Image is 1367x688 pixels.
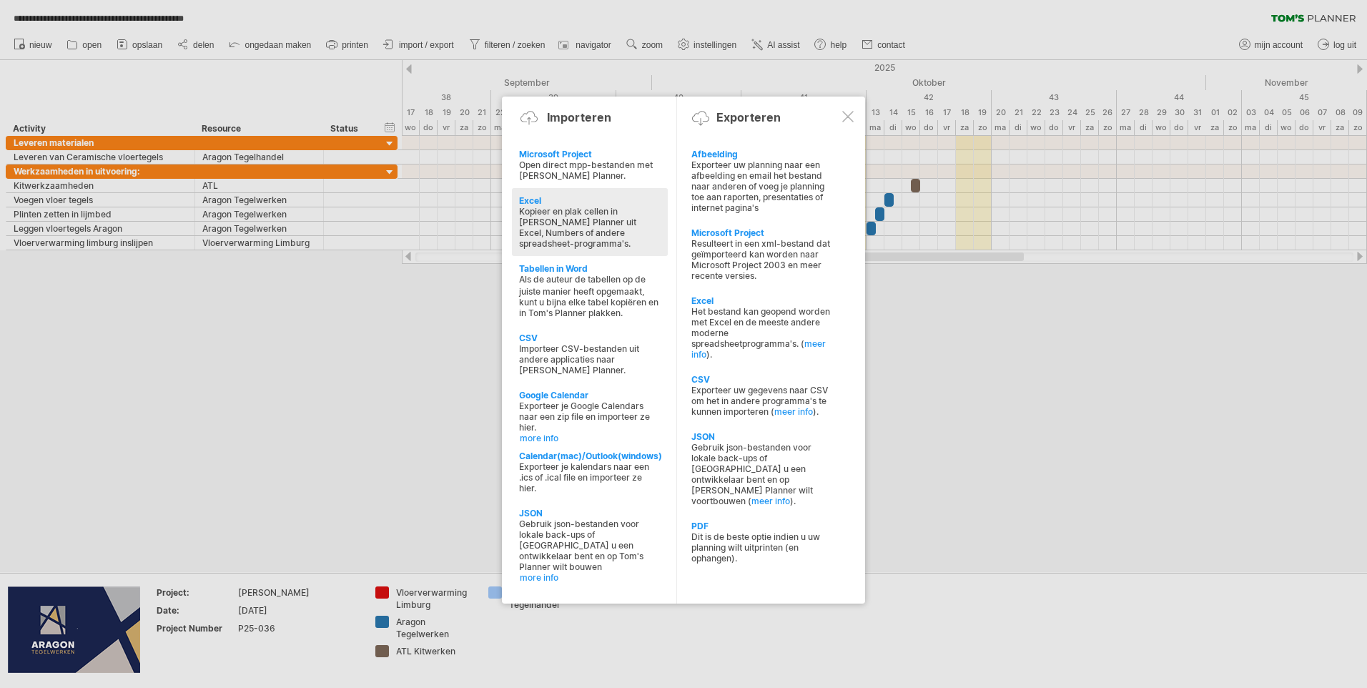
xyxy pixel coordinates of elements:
[520,433,661,443] a: more info
[519,263,661,274] div: Tabellen in Word
[691,431,833,442] div: JSON
[691,295,833,306] div: Excel
[691,159,833,213] div: Exporteer uw planning naar een afbeelding en email het bestand naar anderen of voeg je planning t...
[691,385,833,417] div: Exporteer uw gegevens naar CSV om het in andere programma's te kunnen importeren ( ).
[774,406,813,417] a: meer info
[691,374,833,385] div: CSV
[520,572,661,583] a: more info
[691,531,833,564] div: Dit is de beste optie indien u uw planning wilt uitprinten (en ophangen).
[691,149,833,159] div: Afbeelding
[691,306,833,360] div: Het bestand kan geopend worden met Excel en de meeste andere moderne spreadsheetprogramma's. ( ).
[519,195,661,206] div: Excel
[519,274,661,318] div: Als de auteur de tabellen op de juiste manier heeft opgemaakt, kunt u bijna elke tabel kopiëren ...
[691,238,833,281] div: Resulteert in een xml-bestand dat geïmporteerd kan worden naar Microsoft Project 2003 en meer rec...
[691,521,833,531] div: PDF
[691,338,826,360] a: meer info
[547,110,611,124] div: Importeren
[751,496,790,506] a: meer info
[691,442,833,506] div: Gebruik json-bestanden voor lokale back-ups of [GEOGRAPHIC_DATA] u een ontwikkelaar bent en op [P...
[519,206,661,249] div: Kopieer en plak cellen in [PERSON_NAME] Planner uit Excel, Numbers of andere spreadsheet-programm...
[691,227,833,238] div: Microsoft Project
[716,110,781,124] div: Exporteren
